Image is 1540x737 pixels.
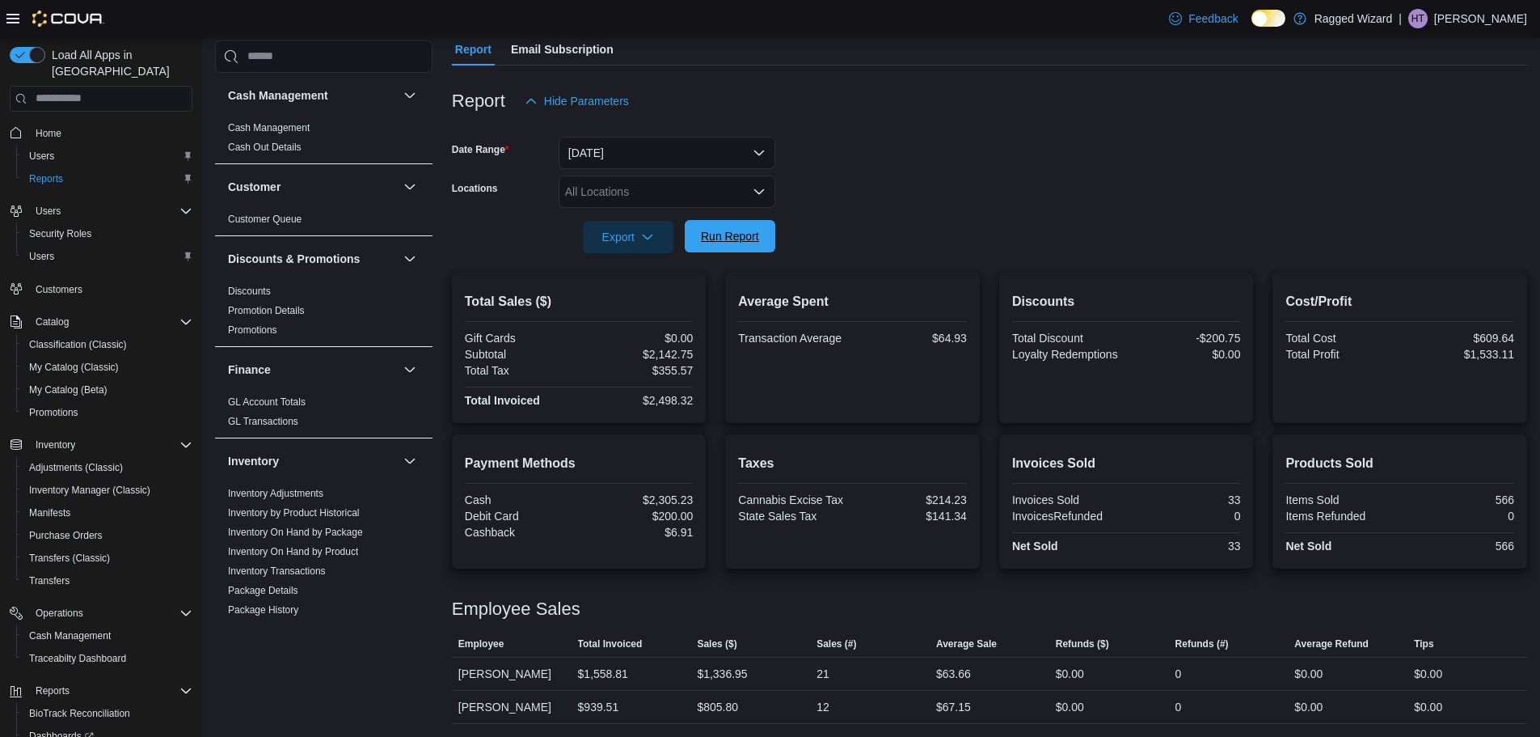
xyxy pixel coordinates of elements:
div: $64.93 [856,332,967,345]
h2: Payment Methods [465,454,694,473]
span: Users [29,250,54,263]
a: Manifests [23,503,77,523]
span: Tips [1414,637,1433,650]
button: Classification (Classic) [16,333,199,356]
span: My Catalog (Beta) [23,380,192,400]
div: $0.00 [582,332,693,345]
span: GL Transactions [228,415,298,428]
div: $0.00 [1294,664,1323,684]
button: Inventory [228,453,397,469]
button: Operations [3,602,199,625]
button: Reports [3,680,199,702]
h2: Cost/Profit [1285,292,1514,311]
span: Cash Management [29,629,111,642]
a: BioTrack Reconciliation [23,704,137,723]
span: Package History [228,604,298,616]
span: Reports [23,169,192,188]
span: Refunds ($) [1056,637,1109,650]
button: Reports [29,681,76,701]
div: $355.57 [582,364,693,377]
span: Operations [36,607,83,620]
a: Customers [29,280,89,299]
div: 33 [1129,540,1240,553]
div: $0.00 [1414,664,1442,684]
span: Operations [29,604,192,623]
button: Users [16,245,199,268]
span: Manifests [29,506,70,519]
span: Users [29,201,192,221]
a: Users [23,146,61,166]
a: Feedback [1162,2,1244,35]
button: Cash Management [16,625,199,647]
span: Catalog [29,312,192,332]
span: Security Roles [29,227,91,240]
div: $939.51 [578,697,619,717]
div: $805.80 [697,697,738,717]
label: Locations [452,182,498,195]
span: Transfers (Classic) [23,549,192,568]
span: Inventory On Hand by Package [228,526,363,539]
a: Adjustments (Classic) [23,458,129,477]
span: Inventory [29,435,192,455]
span: Customers [36,283,82,296]
span: Users [36,205,61,218]
div: $1,558.81 [578,664,628,684]
a: Inventory On Hand by Product [228,546,358,557]
span: Home [29,123,192,143]
span: Reports [29,172,63,185]
button: Finance [400,360,420,379]
button: Users [3,200,199,222]
span: Adjustments (Classic) [23,458,192,477]
h3: Customer [228,179,281,195]
span: Inventory Manager (Classic) [23,481,192,500]
span: Refunds (#) [1175,637,1229,650]
span: Export [593,221,664,253]
span: Inventory Transactions [228,565,326,578]
div: Discounts & Promotions [215,282,432,346]
button: Open list of options [753,185,766,198]
span: Transfers (Classic) [29,552,110,565]
a: Cash Management [23,626,117,646]
button: Inventory Manager (Classic) [16,479,199,502]
div: $0.00 [1056,697,1084,717]
a: Customer Queue [228,214,302,225]
button: Transfers (Classic) [16,547,199,570]
div: Haylee Thomas [1408,9,1428,28]
span: Purchase Orders [29,529,103,542]
div: $63.66 [936,664,971,684]
a: Security Roles [23,224,98,244]
a: GL Transactions [228,416,298,427]
button: Catalog [29,312,75,332]
span: My Catalog (Beta) [29,383,108,396]
span: HT [1411,9,1424,28]
div: $141.34 [856,510,967,523]
a: Package History [228,604,298,616]
span: Average Refund [1294,637,1369,650]
h3: Finance [228,362,271,378]
span: Customer Queue [228,213,302,226]
div: [PERSON_NAME] [452,658,572,690]
div: Total Cost [1285,332,1396,345]
span: Cash Out Details [228,141,302,154]
div: $67.15 [936,697,971,717]
label: Date Range [452,143,509,156]
div: 12 [816,697,829,717]
button: Purchase Orders [16,524,199,547]
span: Product Expirations [228,623,312,636]
div: 0 [1129,510,1240,523]
span: Adjustments (Classic) [29,461,123,474]
button: [DATE] [559,137,775,169]
div: $2,142.75 [582,348,693,361]
div: Cash [465,493,576,506]
button: Catalog [3,311,199,333]
button: Adjustments (Classic) [16,456,199,479]
div: -$200.75 [1129,332,1240,345]
button: Users [29,201,67,221]
span: Total Invoiced [578,637,643,650]
input: Dark Mode [1251,10,1285,27]
div: $609.64 [1403,332,1514,345]
div: Items Sold [1285,493,1396,506]
div: $0.00 [1056,664,1084,684]
span: Classification (Classic) [23,335,192,354]
p: Ragged Wizard [1314,9,1393,28]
